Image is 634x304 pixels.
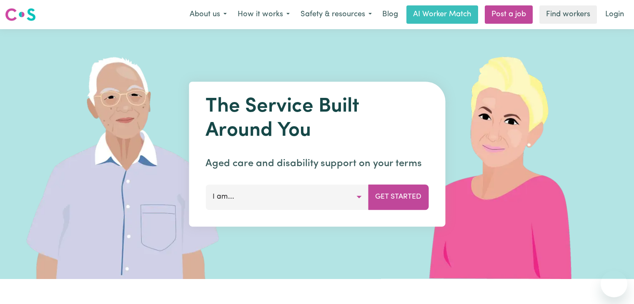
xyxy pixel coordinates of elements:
img: Careseekers logo [5,7,36,22]
h1: The Service Built Around You [205,95,429,143]
p: Aged care and disability support on your terms [205,156,429,171]
button: Get Started [368,184,429,209]
button: How it works [232,6,295,23]
a: AI Worker Match [406,5,478,24]
a: Blog [377,5,403,24]
button: Safety & resources [295,6,377,23]
a: Careseekers logo [5,5,36,24]
button: About us [184,6,232,23]
a: Login [600,5,629,24]
button: I am... [205,184,368,209]
a: Post a job [485,5,533,24]
a: Find workers [539,5,597,24]
iframe: Button to launch messaging window [601,271,627,297]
